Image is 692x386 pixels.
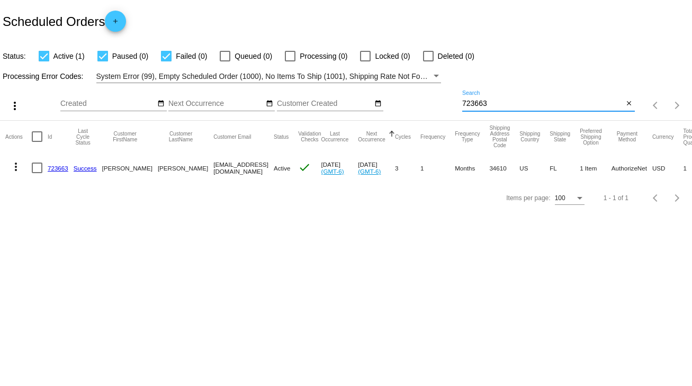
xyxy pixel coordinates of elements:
button: Change sorting for CurrencyIso [652,133,674,140]
div: 1 - 1 of 1 [604,194,628,202]
mat-icon: check [298,161,311,174]
mat-cell: [DATE] [321,152,358,183]
span: Deleted (0) [438,50,474,62]
button: Change sorting for CustomerFirstName [102,131,148,142]
span: Active [274,165,291,172]
button: Change sorting for ShippingPostcode [489,125,510,148]
button: Change sorting for LastProcessingCycleId [74,128,93,146]
mat-cell: FL [550,152,580,183]
a: (GMT-6) [358,168,381,175]
button: Change sorting for PaymentMethod.Type [612,131,643,142]
mat-cell: [PERSON_NAME] [102,152,158,183]
button: Previous page [645,95,667,116]
mat-cell: [PERSON_NAME] [158,152,213,183]
mat-cell: Months [455,152,489,183]
mat-header-cell: Actions [5,121,32,152]
button: Change sorting for PreferredShippingOption [580,128,602,146]
mat-icon: add [109,17,122,30]
button: Change sorting for ShippingState [550,131,570,142]
button: Change sorting for LastOccurrenceUtc [321,131,349,142]
mat-cell: USD [652,152,684,183]
span: Processing Error Codes: [3,72,84,80]
span: Processing (0) [300,50,347,62]
button: Change sorting for Frequency [420,133,445,140]
div: Items per page: [506,194,550,202]
mat-cell: 34610 [489,152,519,183]
mat-header-cell: Validation Checks [298,121,321,152]
button: Change sorting for Id [48,133,52,140]
span: 100 [555,194,565,202]
button: Change sorting for NextOccurrenceUtc [358,131,385,142]
mat-select: Items per page: [555,195,585,202]
mat-cell: 3 [395,152,420,183]
mat-icon: more_vert [10,160,22,173]
h2: Scheduled Orders [3,11,126,32]
span: Status: [3,52,26,60]
mat-icon: date_range [266,100,273,108]
button: Change sorting for CustomerLastName [158,131,204,142]
input: Next Occurrence [168,100,264,108]
mat-cell: US [519,152,550,183]
mat-icon: more_vert [8,100,21,112]
input: Created [60,100,156,108]
span: Paused (0) [112,50,148,62]
span: Locked (0) [375,50,410,62]
span: Queued (0) [235,50,272,62]
mat-cell: [EMAIL_ADDRESS][DOMAIN_NAME] [213,152,274,183]
button: Change sorting for Status [274,133,289,140]
input: Search [462,100,624,108]
mat-cell: 1 Item [580,152,612,183]
mat-cell: 1 [420,152,455,183]
button: Clear [624,98,635,110]
button: Change sorting for CustomerEmail [213,133,251,140]
span: Failed (0) [176,50,207,62]
mat-select: Filter by Processing Error Codes [96,70,441,83]
mat-icon: close [625,100,633,108]
button: Change sorting for FrequencyType [455,131,480,142]
input: Customer Created [277,100,372,108]
mat-icon: date_range [374,100,382,108]
mat-icon: date_range [157,100,165,108]
span: Active (1) [53,50,85,62]
button: Previous page [645,187,667,209]
mat-cell: AuthorizeNet [612,152,652,183]
a: 723663 [48,165,68,172]
a: Success [74,165,97,172]
a: (GMT-6) [321,168,344,175]
button: Next page [667,95,688,116]
button: Change sorting for ShippingCountry [519,131,540,142]
button: Next page [667,187,688,209]
button: Change sorting for Cycles [395,133,411,140]
mat-cell: [DATE] [358,152,395,183]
